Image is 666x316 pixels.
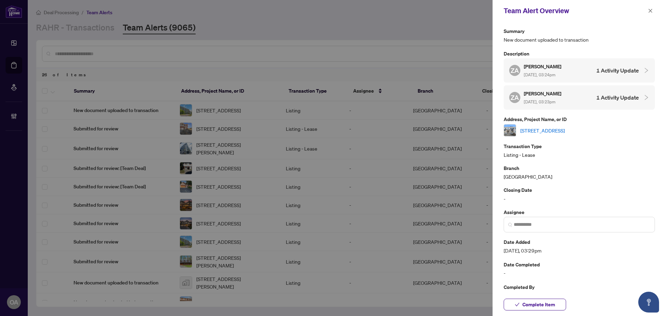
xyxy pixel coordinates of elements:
h5: [PERSON_NAME] [524,89,562,97]
p: Summary [504,27,655,35]
h4: 1 Activity Update [596,93,639,102]
span: New document uploaded to transaction [504,36,655,44]
span: - [504,269,655,277]
span: [DATE], 03:24pm [524,72,555,77]
p: Assignee [504,208,655,216]
h5: [PERSON_NAME] [524,62,562,70]
div: Team Alert Overview [504,6,646,16]
p: Date Completed [504,261,655,268]
span: - [504,292,655,300]
span: [DATE], 03:29pm [504,247,655,255]
div: - [504,186,655,202]
a: [STREET_ADDRESS] [520,127,565,134]
span: close [648,8,653,13]
div: Listing - Lease [504,142,655,159]
p: Branch [504,164,655,172]
span: check [515,302,520,307]
span: collapsed [643,67,649,74]
div: [GEOGRAPHIC_DATA] [504,164,655,180]
p: Date Added [504,238,655,246]
span: Complete Item [522,299,555,310]
div: ZA[PERSON_NAME] [DATE], 03:24pm1 Activity Update [504,58,655,83]
p: Closing Date [504,186,655,194]
button: Open asap [638,292,659,313]
p: Transaction Type [504,142,655,150]
span: ZA [511,93,519,102]
p: Completed By [504,283,655,291]
img: thumbnail-img [504,125,516,136]
button: Complete Item [504,299,566,310]
p: Description [504,50,655,58]
span: collapsed [643,94,649,101]
p: Address, Project Name, or ID [504,115,655,123]
h4: 1 Activity Update [596,66,639,75]
span: ZA [511,66,519,75]
img: search_icon [508,223,512,227]
div: ZA[PERSON_NAME] [DATE], 03:23pm1 Activity Update [504,85,655,110]
span: [DATE], 03:23pm [524,99,555,104]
